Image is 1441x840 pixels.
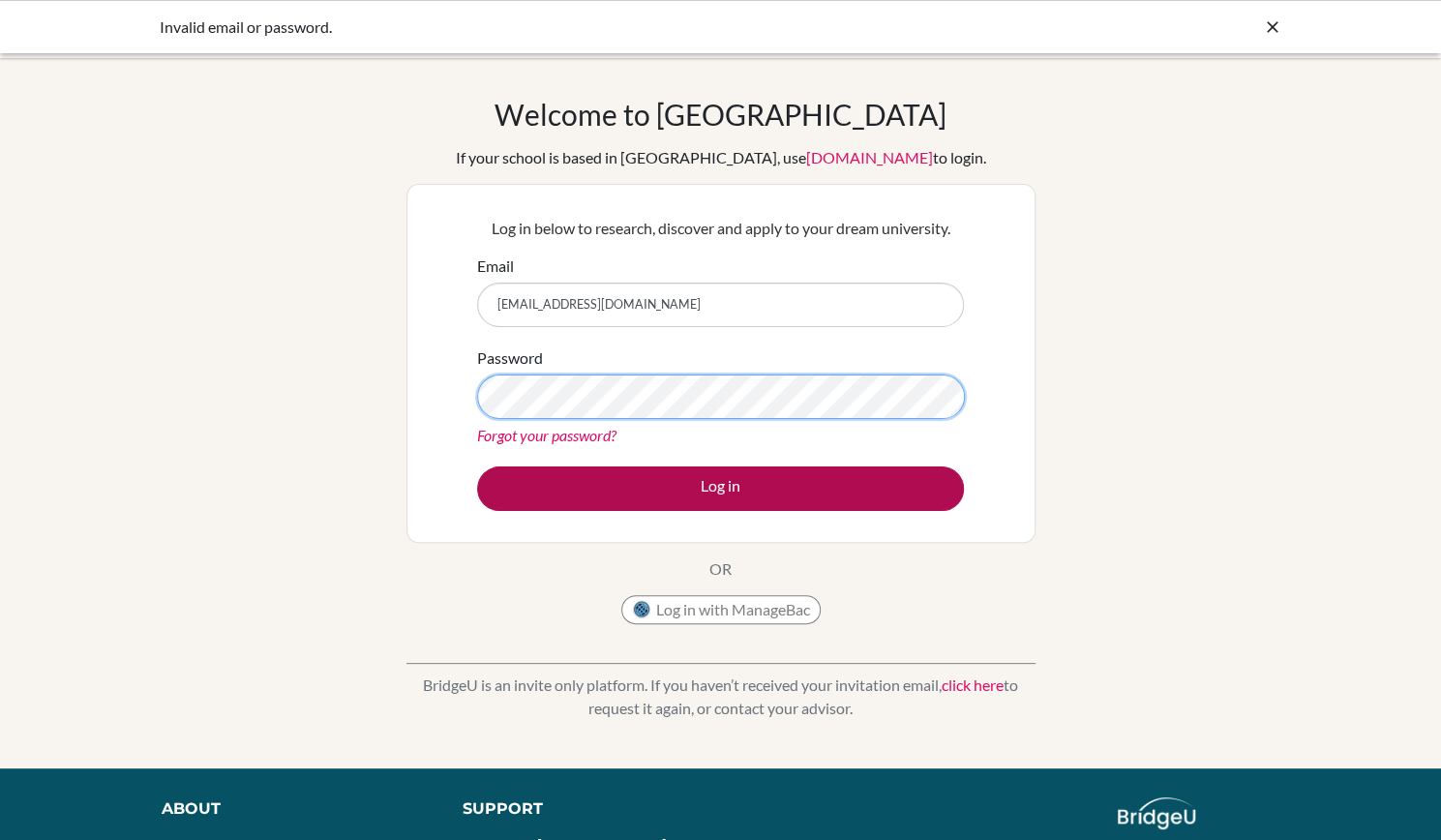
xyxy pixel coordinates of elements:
[162,797,419,821] div: About
[495,97,946,132] h1: Welcome to [GEOGRAPHIC_DATA]
[477,217,964,240] p: Log in below to research, discover and apply to your dream university.
[621,595,821,624] button: Log in with ManageBac
[477,426,616,444] a: Forgot your password?
[463,797,701,821] div: Support
[1118,797,1196,829] img: logo_white@2x-f4f0deed5e89b7ecb1c2cc34c3e3d731f90f0f143d5ea2071677605dd97b5244.png
[942,675,1004,694] a: click here
[709,557,732,581] p: OR
[456,146,986,169] div: If your school is based in [GEOGRAPHIC_DATA], use to login.
[477,466,964,511] button: Log in
[477,255,514,278] label: Email
[477,346,543,370] label: Password
[160,15,992,39] div: Invalid email or password.
[806,148,933,166] a: [DOMAIN_NAME]
[406,674,1036,720] p: BridgeU is an invite only platform. If you haven’t received your invitation email, to request it ...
